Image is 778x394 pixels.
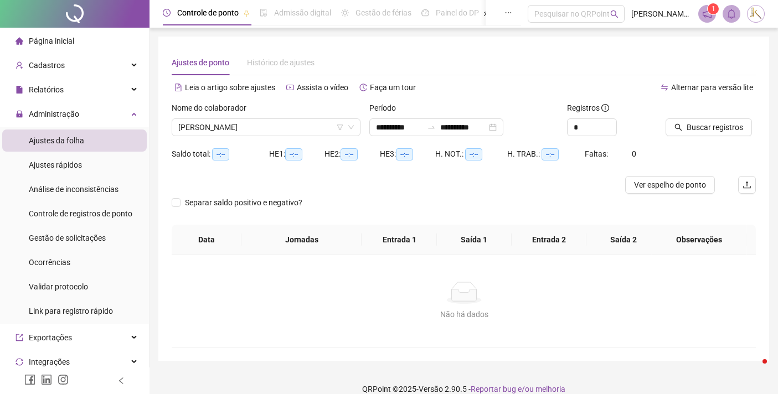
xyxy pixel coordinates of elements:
[29,85,64,94] span: Relatórios
[585,149,610,158] span: Faltas:
[241,225,362,255] th: Jornadas
[419,385,443,393] span: Versão
[16,358,23,366] span: sync
[740,356,767,383] iframe: Intercom live chat
[341,148,358,160] span: --:--
[512,225,586,255] th: Entrada 2
[660,234,738,246] span: Observações
[370,83,416,92] span: Faça um tour
[58,374,69,385] span: instagram
[712,5,715,13] span: 1
[427,123,436,132] span: swap-right
[507,148,585,160] div: H. TRAB.:
[163,9,171,17] span: clock-circle
[727,9,736,19] span: bell
[29,357,70,366] span: Integrações
[29,185,118,194] span: Análise de inconsistências
[274,8,331,17] span: Admissão digital
[661,84,668,91] span: swap
[355,8,411,17] span: Gestão de férias
[601,104,609,112] span: info-circle
[341,9,349,17] span: sun
[260,9,267,17] span: file-done
[117,377,125,385] span: left
[185,308,743,320] div: Não há dados
[708,3,719,14] sup: 1
[359,84,367,91] span: history
[348,124,354,131] span: down
[687,121,743,133] span: Buscar registros
[212,148,229,160] span: --:--
[634,179,706,191] span: Ver espelho de ponto
[542,148,559,160] span: --:--
[16,37,23,45] span: home
[567,102,609,114] span: Registros
[586,225,661,255] th: Saída 2
[29,307,113,315] span: Link para registro rápido
[16,110,23,118] span: lock
[29,110,79,118] span: Administração
[29,209,132,218] span: Controle de registros de ponto
[172,58,229,67] span: Ajustes de ponto
[631,8,692,20] span: [PERSON_NAME] - GRUPO JK
[172,102,254,114] label: Nome do colaborador
[702,9,712,19] span: notification
[651,225,746,255] th: Observações
[177,8,239,17] span: Controle de ponto
[671,83,753,92] span: Alternar para versão lite
[421,9,429,17] span: dashboard
[337,124,343,131] span: filter
[41,374,52,385] span: linkedin
[174,84,182,91] span: file-text
[29,234,106,242] span: Gestão de solicitações
[666,118,752,136] button: Buscar registros
[16,86,23,94] span: file
[436,8,479,17] span: Painel do DP
[185,83,275,92] span: Leia o artigo sobre ajustes
[483,10,490,17] span: pushpin
[178,119,354,136] span: MARIA DESCELES COELHO ALENCAR
[674,123,682,131] span: search
[243,10,250,17] span: pushpin
[29,282,88,291] span: Validar protocolo
[285,148,302,160] span: --:--
[743,180,751,189] span: upload
[380,148,435,160] div: HE 3:
[181,196,307,209] span: Separar saldo positivo e negativo?
[16,61,23,69] span: user-add
[29,258,70,267] span: Ocorrências
[269,148,324,160] div: HE 1:
[465,148,482,160] span: --:--
[369,102,403,114] label: Período
[247,58,315,67] span: Histórico de ajustes
[29,333,72,342] span: Exportações
[632,149,636,158] span: 0
[427,123,436,132] span: to
[286,84,294,91] span: youtube
[297,83,348,92] span: Assista o vídeo
[29,37,74,45] span: Página inicial
[24,374,35,385] span: facebook
[29,160,82,169] span: Ajustes rápidos
[172,148,269,160] div: Saldo total:
[29,136,84,145] span: Ajustes da folha
[435,148,507,160] div: H. NOT.:
[625,176,715,194] button: Ver espelho de ponto
[748,6,764,22] img: 75171
[396,148,413,160] span: --:--
[324,148,380,160] div: HE 2:
[172,225,241,255] th: Data
[16,334,23,341] span: export
[437,225,512,255] th: Saída 1
[610,10,619,18] span: search
[29,61,65,70] span: Cadastros
[471,385,565,393] span: Reportar bug e/ou melhoria
[504,9,512,17] span: ellipsis
[362,225,436,255] th: Entrada 1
